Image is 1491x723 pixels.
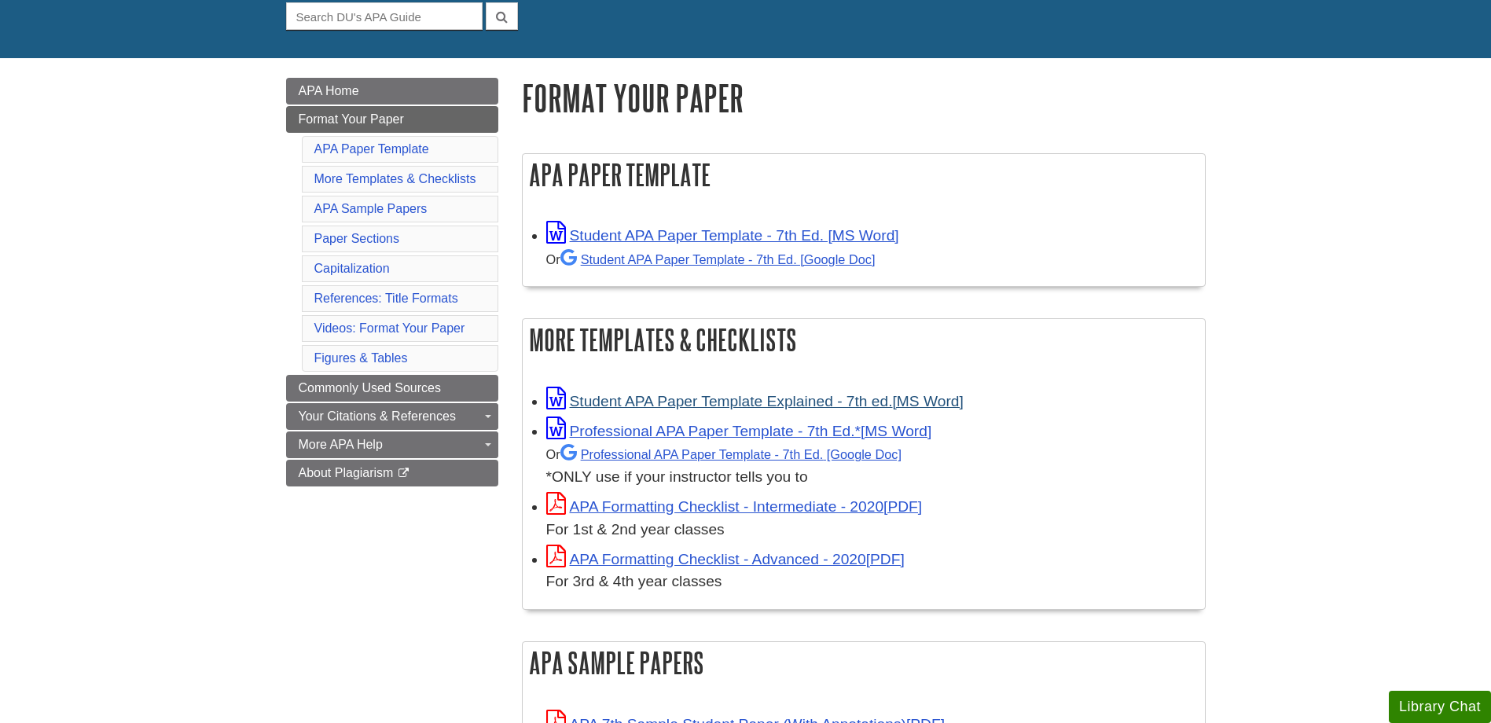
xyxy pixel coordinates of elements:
[286,78,498,105] a: APA Home
[546,447,902,461] small: Or
[546,551,905,567] a: Link opens in new window
[560,252,876,266] a: Student APA Paper Template - 7th Ed. [Google Doc]
[314,142,429,156] a: APA Paper Template
[299,381,441,395] span: Commonly Used Sources
[546,393,964,409] a: Link opens in new window
[299,84,359,97] span: APA Home
[286,78,498,486] div: Guide Page Menu
[286,375,498,402] a: Commonly Used Sources
[286,431,498,458] a: More APA Help
[286,2,483,30] input: Search DU's APA Guide
[299,409,456,423] span: Your Citations & References
[314,172,476,185] a: More Templates & Checklists
[314,351,408,365] a: Figures & Tables
[314,292,458,305] a: References: Title Formats
[299,112,404,126] span: Format Your Paper
[546,498,923,515] a: Link opens in new window
[546,442,1197,489] div: *ONLY use if your instructor tells you to
[546,519,1197,541] div: For 1st & 2nd year classes
[522,78,1206,118] h1: Format Your Paper
[523,319,1205,361] h2: More Templates & Checklists
[314,262,390,275] a: Capitalization
[299,466,394,479] span: About Plagiarism
[560,447,902,461] a: Professional APA Paper Template - 7th Ed.
[546,423,932,439] a: Link opens in new window
[1389,691,1491,723] button: Library Chat
[286,460,498,486] a: About Plagiarism
[546,252,876,266] small: Or
[286,403,498,430] a: Your Citations & References
[523,642,1205,684] h2: APA Sample Papers
[546,571,1197,593] div: For 3rd & 4th year classes
[397,468,410,479] i: This link opens in a new window
[546,227,899,244] a: Link opens in new window
[286,106,498,133] a: Format Your Paper
[299,438,383,451] span: More APA Help
[314,232,400,245] a: Paper Sections
[523,154,1205,196] h2: APA Paper Template
[314,321,465,335] a: Videos: Format Your Paper
[314,202,428,215] a: APA Sample Papers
